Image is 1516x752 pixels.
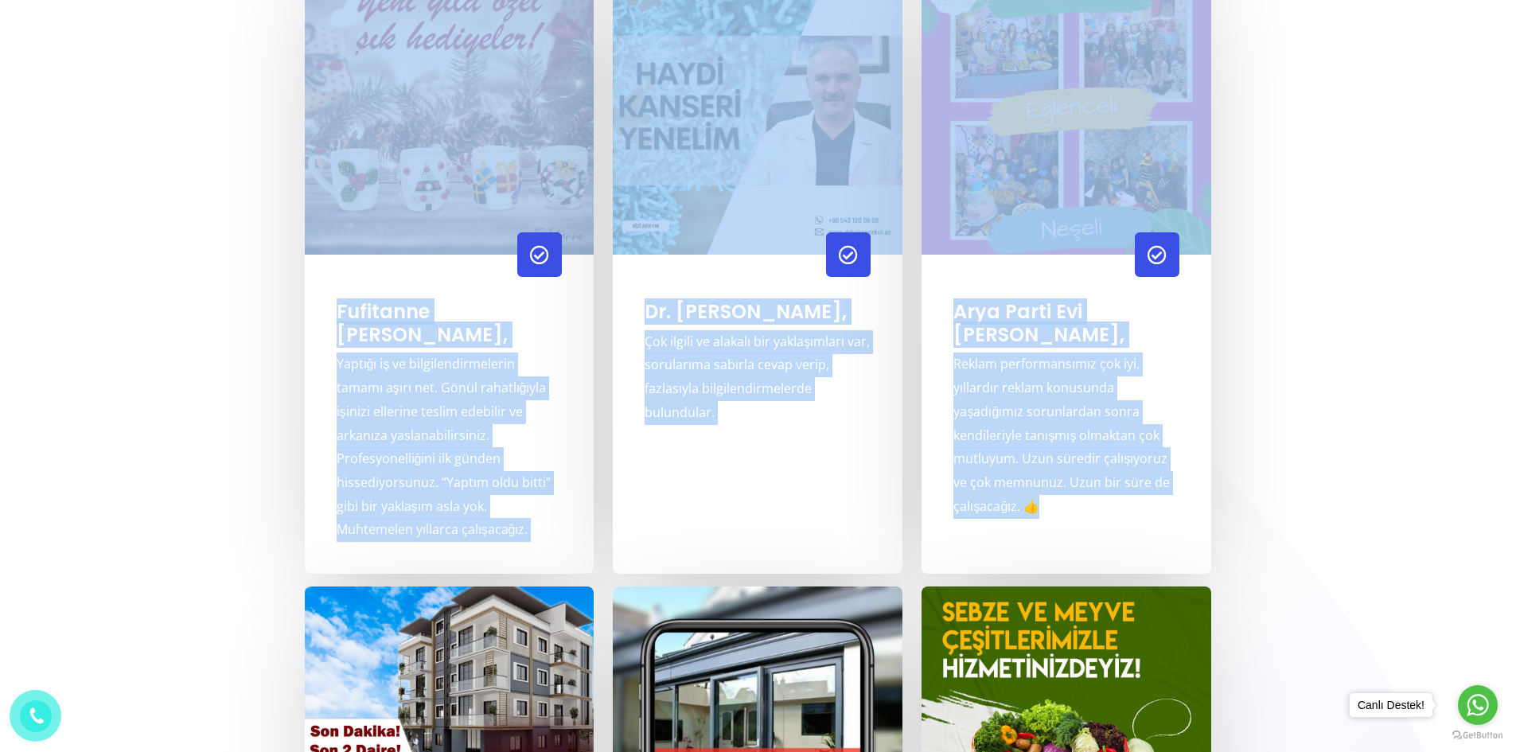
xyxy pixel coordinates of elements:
[1452,731,1503,741] a: Go to GetButton.io website
[1458,685,1498,725] a: Go to whatsapp
[645,298,847,325] a: Dr. [PERSON_NAME],
[337,353,563,542] p: Yaptığı iş ve bilgilendirmelerin tamamı aşırı net. Gönül rahatlığıyla işinizi ellerine teslim ede...
[645,330,871,425] p: Çok ilgili ve alakalı bir yaklaşımları var, sorularıma sabırla cevap verip, fazlasıyla bilgilendi...
[25,705,47,727] img: phone.png
[953,353,1179,518] p: Reklam performansımız çok iyi, yıllardır reklam konusunda yaşadığımız sorunlardan sonra kendileri...
[953,298,1124,348] a: Arya Parti Evi[PERSON_NAME],
[1350,693,1432,717] div: Canlı Destek!
[1349,692,1433,718] a: Canlı Destek!
[337,298,508,348] a: fufitanne[PERSON_NAME],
